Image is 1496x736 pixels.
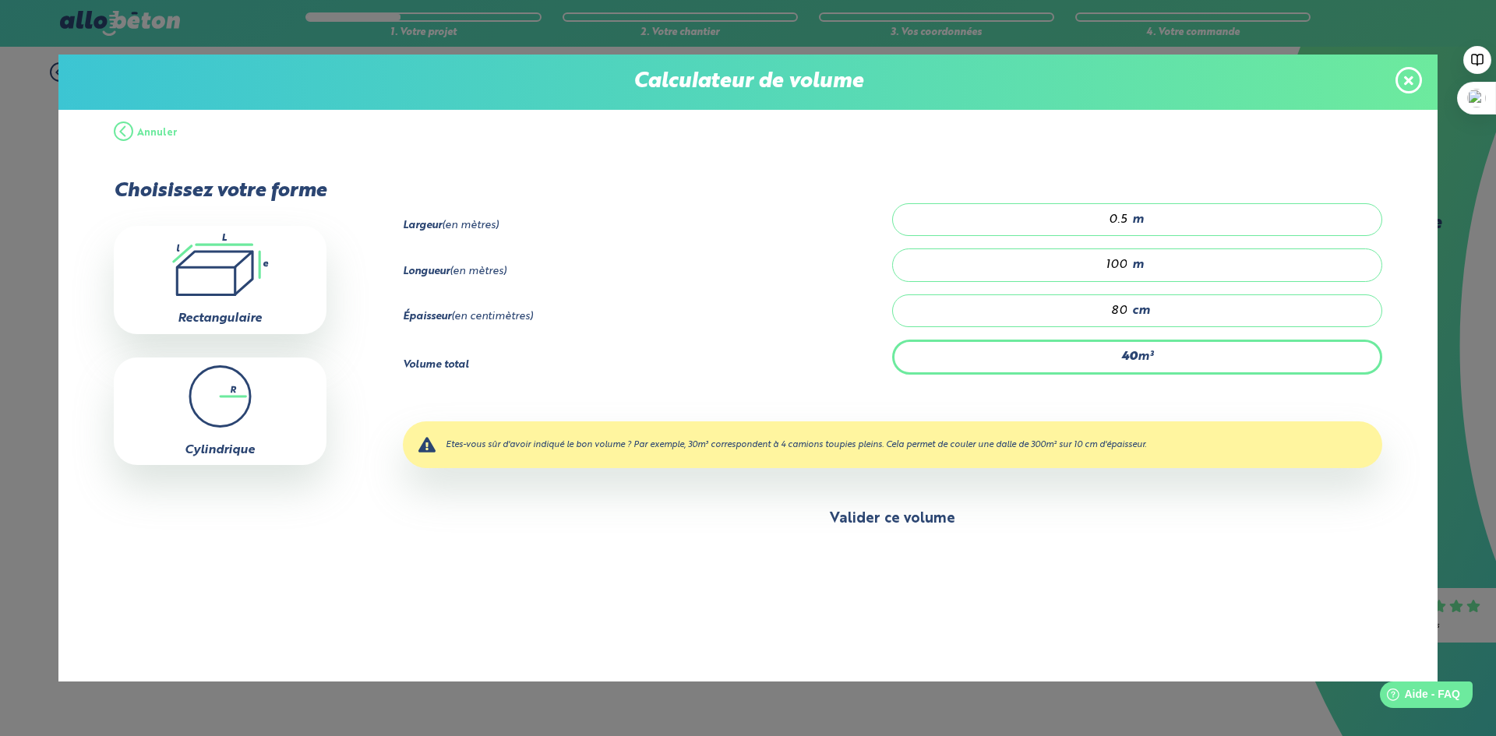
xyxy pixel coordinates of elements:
button: Annuler [114,110,178,157]
strong: Longueur [403,266,450,276]
input: 0 [909,212,1128,227]
label: Rectangulaire [178,312,262,325]
span: cm [1132,304,1150,318]
div: (en mètres) [403,220,893,232]
strong: 40 [1121,350,1138,363]
p: Calculateur de volume [74,70,1422,94]
span: m [1132,213,1144,227]
span: m [1132,258,1144,272]
iframe: Help widget launcher [1357,675,1479,719]
input: 0 [909,303,1128,319]
label: Cylindrique [185,444,255,456]
div: (en mètres) [403,266,893,278]
div: Etes-vous sûr d'avoir indiqué le bon volume ? Par exemple, 30m³ correspondent à 4 camions toupies... [403,421,1383,468]
strong: Épaisseur [403,312,451,322]
strong: Largeur [403,220,442,231]
button: Valider ce volume [403,499,1383,539]
div: m³ [892,340,1382,374]
input: 0 [909,257,1128,273]
p: Choisissez votre forme [114,180,326,202]
div: (en centimètres) [403,311,893,323]
strong: Volume total [403,360,469,370]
